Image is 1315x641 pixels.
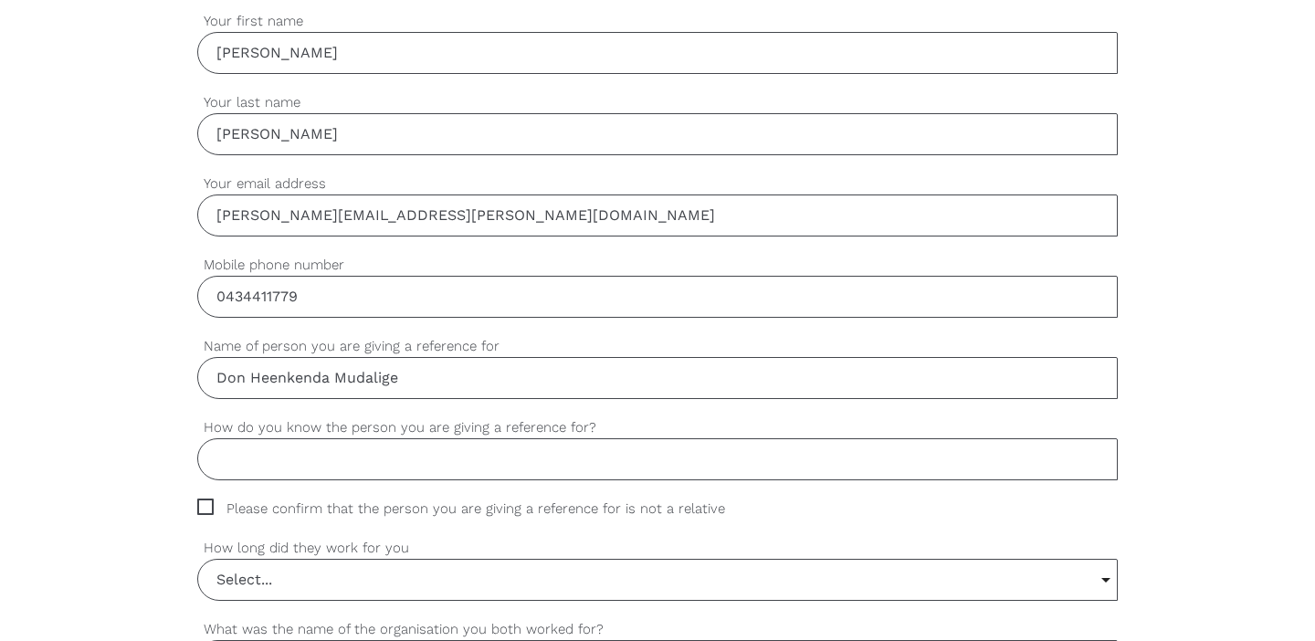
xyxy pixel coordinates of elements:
label: Your last name [197,92,1118,113]
label: Your first name [197,11,1118,32]
label: Your email address [197,173,1118,194]
label: How do you know the person you are giving a reference for? [197,417,1118,438]
span: Please confirm that the person you are giving a reference for is not a relative [197,499,760,520]
label: What was the name of the organisation you both worked for? [197,619,1118,640]
label: How long did they work for you [197,538,1118,559]
label: Mobile phone number [197,255,1118,276]
label: Name of person you are giving a reference for [197,336,1118,357]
